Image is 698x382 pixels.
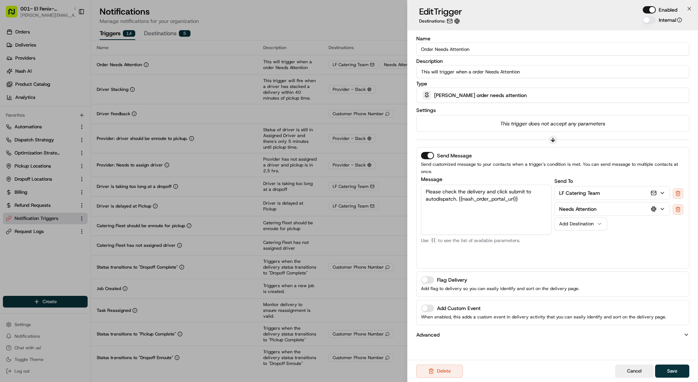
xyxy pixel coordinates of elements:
a: 📗Knowledge Base [4,159,59,172]
button: Advanced [416,331,689,338]
span: Knowledge Base [15,162,56,169]
img: nakirzaman [7,105,19,117]
label: Flag Delivery [437,277,467,282]
button: Delete [416,365,463,378]
div: Destinations: [419,18,462,24]
button: Needs Attention [555,202,670,216]
div: 📗 [7,163,13,169]
span: [DATE] [54,112,69,118]
p: Needs Attention [559,205,597,213]
button: Save [655,365,689,378]
label: Send Message [437,153,472,158]
p: Advanced [416,331,440,338]
label: Message [421,177,551,182]
span: [PERSON_NAME] order needs attention [434,92,527,99]
div: 💻 [61,163,67,169]
span: API Documentation [69,162,117,169]
span: • [49,112,52,118]
label: Enabled [659,6,677,13]
a: 💻API Documentation [59,159,120,172]
span: nakirzaman [23,112,48,118]
p: Use to see the list of available parameters. [421,238,551,244]
p: Welcome 👋 [7,29,132,40]
label: Internal [659,16,682,24]
p: When enabled, this adds a custom event in delivery activity that you can easily identify and sort... [421,313,685,321]
label: Send To [554,178,573,184]
div: We're available if you need us! [33,76,100,82]
p: Add flag to delivery so you can easily identify and sort on the delivery page. [421,285,685,292]
p: Send customized message to your contacts when a trigger's condition is met. You can send message ... [421,161,685,175]
img: 1736555255976-a54dd68f-1ca7-489b-9aae-adbdc363a1c4 [7,69,20,82]
span: ezil cloma [23,132,44,138]
img: ezil cloma [7,125,19,137]
label: Settings [416,107,436,113]
button: LF Catering Team [555,186,670,200]
input: Clear [19,47,120,54]
p: LF Catering Team [559,189,600,197]
div: Start new chat [33,69,119,76]
span: [DATE] [50,132,65,138]
label: Add Custom Event [437,306,481,311]
label: Name [416,36,689,41]
img: Nash [7,7,22,21]
button: Start new chat [124,71,132,80]
div: Past conversations [7,94,47,100]
textarea: Please check the delivery and click submit to autodispatch. {{nash_order_portal_url}} [421,185,551,235]
button: Cancel [615,365,654,378]
div: Add Destination [559,221,597,227]
img: 1727276513143-84d647e1-66c0-4f92-a045-3c9f9f5dfd92 [15,69,28,82]
input: Enter trigger description [416,65,689,78]
button: [PERSON_NAME] order needs attention [416,88,689,103]
label: Description [416,59,689,64]
h3: Edit Trigger [419,6,462,17]
a: Powered byPylon [51,180,88,185]
input: Enter trigger name [416,43,689,56]
span: • [46,132,48,138]
button: See all [113,93,132,101]
span: Pylon [72,180,88,185]
label: Type [416,81,689,86]
button: Internal [677,17,682,23]
p: This trigger does not accept any parameters [421,120,685,127]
